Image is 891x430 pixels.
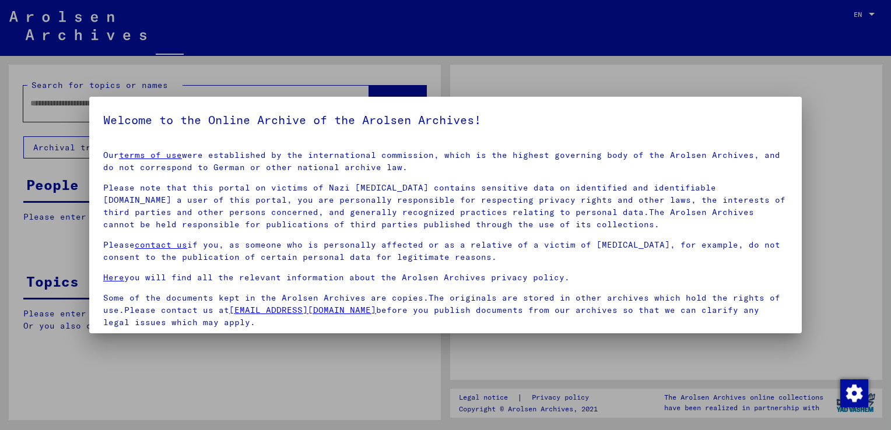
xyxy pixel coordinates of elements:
h5: Welcome to the Online Archive of the Arolsen Archives! [103,111,788,129]
img: Change consent [840,379,868,407]
a: contact us [135,239,187,250]
p: Some of the documents kept in the Arolsen Archives are copies.The originals are stored in other a... [103,292,788,329]
p: Our were established by the international commission, which is the highest governing body of the ... [103,149,788,174]
a: [EMAIL_ADDRESS][DOMAIN_NAME] [229,305,376,315]
a: Here [103,272,124,283]
p: Please if you, as someone who is personally affected or as a relative of a victim of [MEDICAL_DAT... [103,239,788,263]
a: terms of use [119,150,182,160]
p: Please note that this portal on victims of Nazi [MEDICAL_DATA] contains sensitive data on identif... [103,182,788,231]
div: Change consent [840,379,868,407]
p: you will find all the relevant information about the Arolsen Archives privacy policy. [103,272,788,284]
